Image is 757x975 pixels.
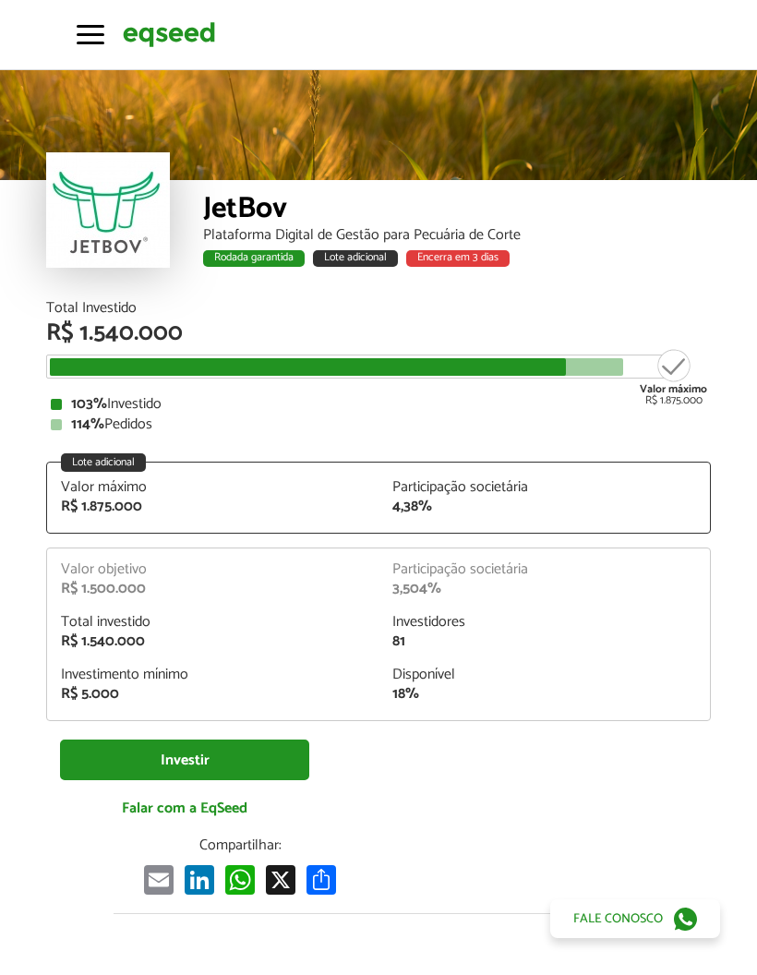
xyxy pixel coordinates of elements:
div: R$ 5.000 [61,687,365,702]
div: Disponível [392,668,696,682]
div: Participação societária [392,562,696,577]
div: R$ 1.540.000 [61,634,365,649]
strong: 114% [71,412,104,437]
a: Falar com a EqSeed [60,789,309,827]
a: Share [303,863,340,894]
div: Investimento mínimo [61,668,365,682]
img: EqSeed [123,19,215,50]
a: Investir [60,740,309,781]
a: Email [140,863,177,894]
div: Total Investido [46,301,711,316]
div: Total investido [61,615,365,630]
div: R$ 1.875.000 [640,347,707,406]
div: JetBov [203,194,711,228]
p: Compartilhar: [60,837,420,854]
div: 4,38% [392,500,696,514]
div: Lote adicional [313,250,398,267]
div: 3,504% [392,582,696,596]
a: LinkedIn [181,863,218,894]
a: X [262,863,299,894]
div: Participação societária [392,480,696,495]
div: Valor máximo [61,480,365,495]
div: Rodada garantida [203,250,305,267]
strong: 103% [71,391,107,416]
div: 18% [392,687,696,702]
div: Lote adicional [61,453,146,472]
div: Pedidos [51,417,706,432]
div: R$ 1.540.000 [46,321,711,345]
div: Encerra em 3 dias [406,250,510,267]
div: R$ 1.875.000 [61,500,365,514]
div: 81 [392,634,696,649]
div: Investidores [392,615,696,630]
a: WhatsApp [222,863,258,894]
div: Investido [51,397,706,412]
div: Plataforma Digital de Gestão para Pecuária de Corte [203,228,711,243]
div: R$ 1.500.000 [61,582,365,596]
a: Fale conosco [550,899,720,938]
strong: Valor máximo [640,380,707,398]
div: Valor objetivo [61,562,365,577]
